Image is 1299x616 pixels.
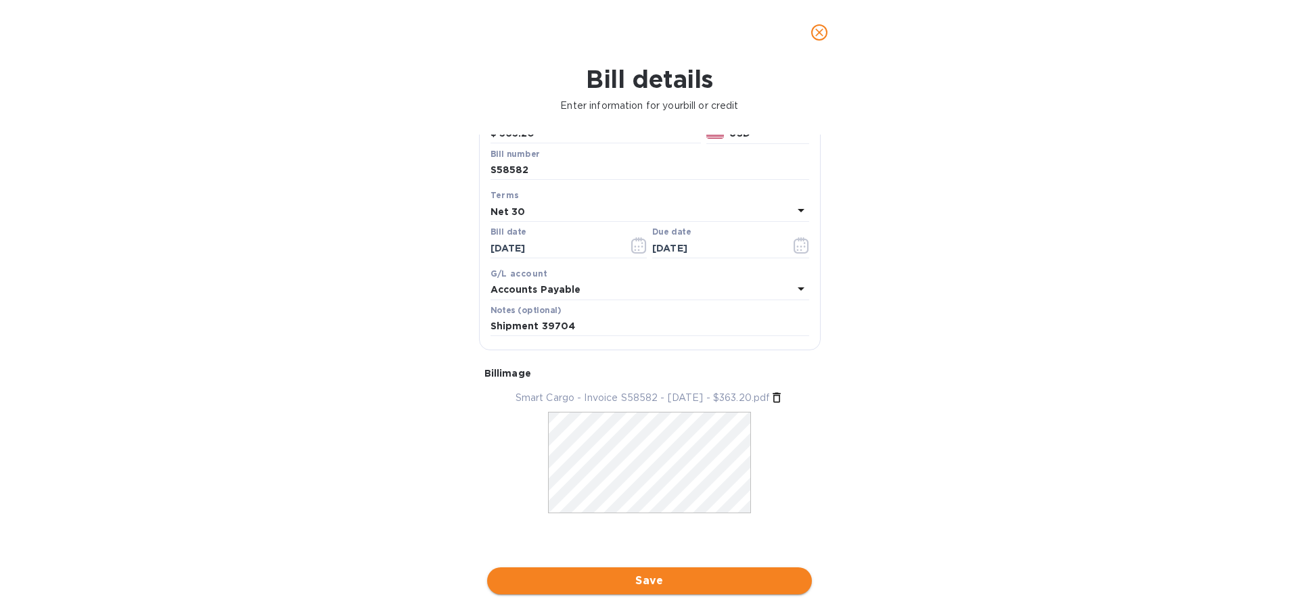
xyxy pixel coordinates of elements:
p: Smart Cargo - Invoice S58582 - [DATE] - $363.20.pdf [516,391,771,405]
input: Enter bill number [491,160,809,181]
img: USD [706,129,725,139]
b: Terms [491,190,520,200]
input: Select date [491,238,618,258]
b: G/L account [491,268,548,279]
button: close [803,16,836,49]
span: Save [498,573,801,589]
input: Due date [652,238,780,258]
b: Accounts Payable [491,284,581,295]
label: Notes (optional) [491,306,562,314]
h1: Bill details [11,65,1288,93]
label: Due date [652,229,691,237]
label: Bill number [491,150,539,158]
input: Enter notes [491,316,809,337]
p: Bill image [484,366,815,380]
p: Enter information for your bill or credit [11,99,1288,113]
label: Bill date [491,229,526,237]
button: Save [487,567,812,594]
b: Net 30 [491,206,526,217]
